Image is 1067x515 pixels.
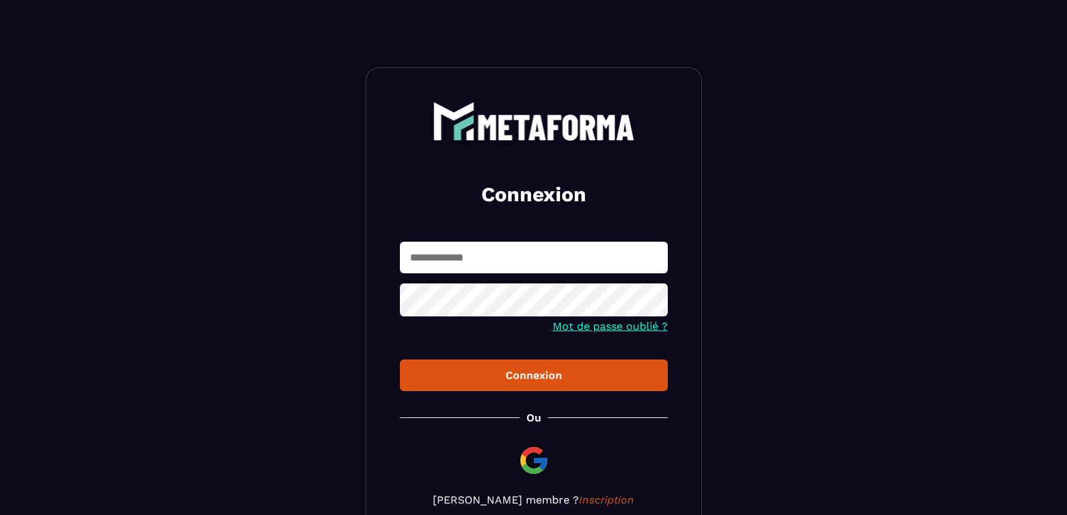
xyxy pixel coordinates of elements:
[433,102,635,141] img: logo
[553,320,668,333] a: Mot de passe oublié ?
[416,181,652,208] h2: Connexion
[411,369,657,382] div: Connexion
[518,444,550,477] img: google
[400,102,668,141] a: logo
[400,359,668,391] button: Connexion
[526,411,541,424] p: Ou
[579,493,634,506] a: Inscription
[400,493,668,506] p: [PERSON_NAME] membre ?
